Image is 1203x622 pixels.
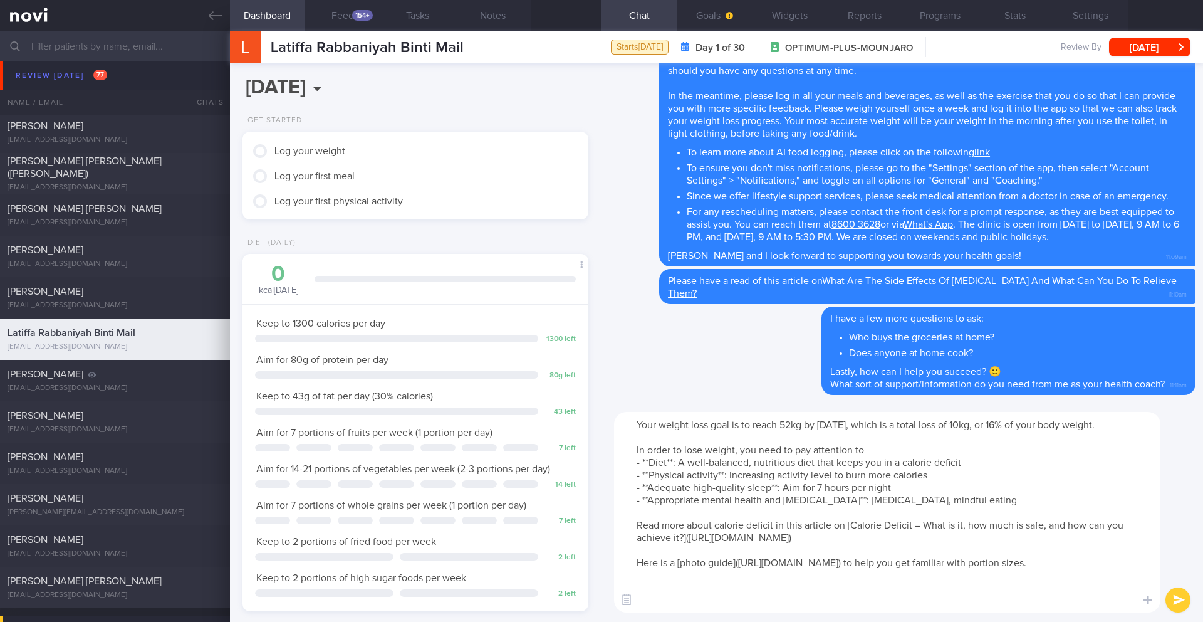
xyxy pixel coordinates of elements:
span: [PERSON_NAME] [8,493,83,503]
div: 43 left [544,408,576,417]
span: [PERSON_NAME] [8,121,83,131]
div: 7 left [544,517,576,526]
span: [PERSON_NAME] and I look forward to supporting you towards your health goals! [668,251,1021,261]
div: [EMAIL_ADDRESS][DOMAIN_NAME] [8,218,222,228]
div: [EMAIL_ADDRESS][DOMAIN_NAME] [8,301,222,310]
li: To ensure you don't miss notifications, please go to the "Settings" section of the app, then sele... [687,159,1187,187]
div: [EMAIL_ADDRESS][DOMAIN_NAME] [8,342,222,352]
span: [PERSON_NAME] [8,452,83,462]
div: 80 g left [544,371,576,381]
span: I have a few more questions to ask: [830,314,984,324]
div: kcal [DATE] [255,263,302,297]
div: 14 left [544,480,576,490]
div: [EMAIL_ADDRESS][DOMAIN_NAME] [8,260,222,269]
div: 0 [255,263,302,285]
div: [EMAIL_ADDRESS][DOMAIN_NAME] [8,425,222,435]
span: [PERSON_NAME] [PERSON_NAME] ([PERSON_NAME]) [8,156,162,179]
li: For any rescheduling matters, please contact the front desk for a prompt response, as they are be... [687,203,1187,243]
span: [PERSON_NAME] [PERSON_NAME] [8,576,162,586]
div: [PERSON_NAME][EMAIL_ADDRESS][DOMAIN_NAME] [8,508,222,517]
span: [PERSON_NAME] [8,369,83,379]
div: Starts [DATE] [611,40,669,55]
span: Aim for 7 portions of whole grains per week (1 portion per day) [256,500,526,510]
span: Keep to 43g of fat per day (30% calories) [256,391,433,401]
a: link [974,147,990,157]
span: Aim for 80g of protein per day [256,355,388,365]
span: 11:10am [1168,287,1187,299]
div: [EMAIL_ADDRESS][DOMAIN_NAME] [8,591,222,600]
li: To learn more about AI food logging, please click on the following [687,143,1187,159]
span: [PERSON_NAME] [8,535,83,545]
span: Aim for 7 portions of fruits per week (1 portion per day) [256,428,492,438]
div: 154+ [352,10,373,21]
span: Latiffa Rabbaniyah Binti Mail [8,328,135,338]
strong: Day 1 of 30 [695,41,745,54]
li: Does anyone at home cook? [849,344,1187,359]
span: [PERSON_NAME] [8,80,83,90]
div: 1300 left [544,335,576,344]
span: Latiffa Rabbaniyah Binti Mail [271,40,464,55]
div: 2 left [544,553,576,562]
span: 11:09am [1166,250,1187,261]
span: [PERSON_NAME] [8,287,83,297]
span: [PERSON_NAME] [PERSON_NAME] [8,204,162,214]
a: What Are The Side Effects Of [MEDICAL_DATA] And What Can You Do To Relieve Them? [668,276,1177,298]
div: [EMAIL_ADDRESS][DOMAIN_NAME] [8,135,222,145]
div: [EMAIL_ADDRESS][DOMAIN_NAME] [8,94,222,103]
div: 7 left [544,444,576,453]
span: [PERSON_NAME] [8,245,83,255]
div: [EMAIL_ADDRESS][DOMAIN_NAME] [8,384,222,393]
span: Please have a read of this article on [668,276,1177,298]
span: [PERSON_NAME] [8,411,83,421]
span: In the meantime, please log in all your meals and beverages, as well as the exercise that you do ... [668,91,1177,139]
span: Keep to 1300 calories per day [256,319,385,329]
div: [EMAIL_ADDRESS][DOMAIN_NAME] [8,467,222,476]
span: 11:11am [1170,378,1187,390]
span: Keep to 2 portions of fried food per week [256,537,436,547]
div: 2 left [544,589,576,599]
a: What's App [904,219,953,229]
a: 8600 3628 [831,219,880,229]
span: Review By [1061,42,1101,53]
li: Since we offer lifestyle support services, please seek medical attention from a doctor in case of... [687,187,1187,203]
span: Keep to 2 portions of high sugar foods per week [256,573,466,583]
button: [DATE] [1109,38,1190,56]
div: [EMAIL_ADDRESS][DOMAIN_NAME] [8,183,222,192]
span: What sort of support/information do you need from me as your health coach? [830,379,1165,389]
span: Lastly, how can I help you succeed? 🙂 [830,367,1001,377]
div: [EMAIL_ADDRESS][DOMAIN_NAME] [8,549,222,559]
li: Who buys the groceries at home? [849,328,1187,344]
span: OPTIMUM-PLUS-MOUNJARO [785,42,913,55]
span: Aim for 14-21 portions of vegetables per week (2-3 portions per day) [256,464,550,474]
div: Get Started [242,116,302,125]
div: Diet (Daily) [242,238,296,248]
